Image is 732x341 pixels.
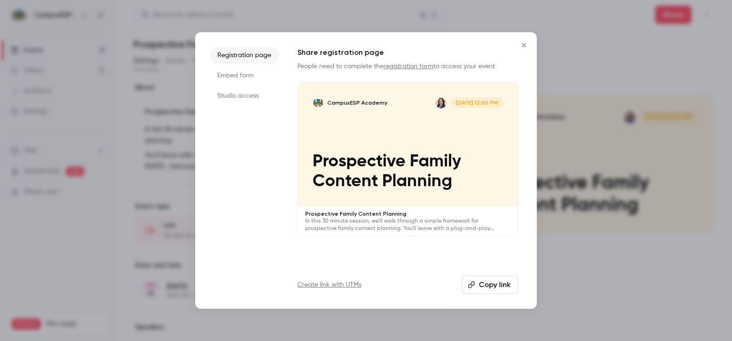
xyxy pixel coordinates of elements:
button: Close [515,36,533,54]
p: Prospective Family Content Planning [313,152,503,192]
a: Prospective Family Content PlanningCampusESP AcademyKerri Meeks-Griffin[DATE] 12:00 PMProspective... [297,82,518,236]
li: Embed form [210,67,279,84]
p: Prospective Family Content Planning [305,210,511,218]
img: Kerri Meeks-Griffin [436,97,447,108]
span: [DATE] 12:00 PM [451,97,503,108]
li: Studio access [210,88,279,104]
li: Registration page [210,47,279,64]
a: Create link with UTMs [297,280,361,289]
a: registration form [383,63,433,70]
p: In this 30 minute session, we’ll walk through a simple framework for prospective family content p... [305,218,511,232]
img: Prospective Family Content Planning [313,97,324,108]
button: Copy link [462,276,518,294]
p: CampusESP Academy [327,99,387,106]
h1: Share registration page [297,47,518,58]
p: People need to complete the to access your event [297,62,518,71]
